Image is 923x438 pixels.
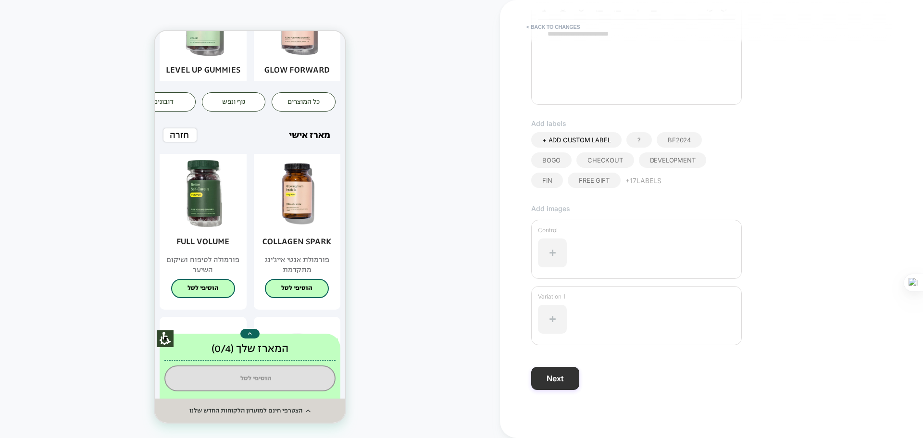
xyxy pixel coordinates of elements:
[9,224,88,244] div: פורמולה לטיפוח ושיקום השיער
[9,206,88,218] div: FULL VOLUME
[531,204,882,213] span: Add images
[625,173,661,188] button: +17Labels
[103,206,182,218] div: COLLAGEN SPARK
[10,310,181,325] div: המארז שלך (0/4)
[531,119,566,127] span: Add labels
[542,176,552,184] span: fin
[9,98,42,111] div: חזרה
[67,67,91,75] span: גוף ונפש
[35,375,148,384] div: הצטרפי חינם למועדון הלקוחות החדש שלנו
[650,156,696,164] span: development
[133,67,165,75] span: כל המוצרים
[637,136,641,144] span: ?
[531,367,579,390] button: Next
[542,156,561,164] span: bogo
[134,99,175,110] h2: מארז אישי
[542,136,611,144] span: + ADD CUSTOM LABEL
[538,293,735,300] p: Variation 1
[103,35,182,46] div: GLOW FORWARD
[2,300,19,316] input: לפתיחה תפריט להתאמה אישית
[103,224,182,244] div: פורמולת אנטי אייג’ינג מתקדמת
[9,35,88,46] div: LEVEL UP GUMMIES
[522,19,585,35] button: < Back to changes
[587,156,623,164] span: Checkout
[579,176,609,184] span: free gift
[538,226,735,234] p: Control
[668,136,691,144] span: BF2024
